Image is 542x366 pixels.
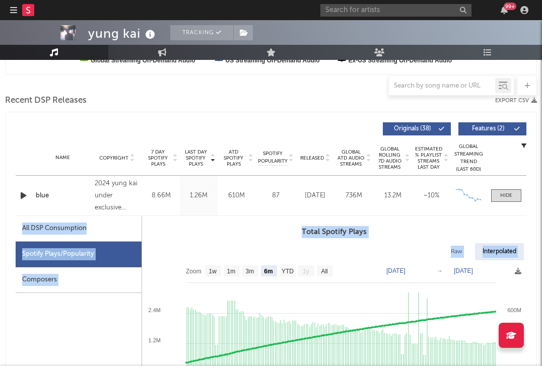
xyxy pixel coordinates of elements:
text: All [321,268,327,275]
div: 8.66M [145,191,177,201]
text: Global Streaming On-Demand Audio [91,57,195,64]
span: 7 Day Spotify Plays [145,149,171,167]
text: 1m [227,268,236,275]
div: Raw [443,243,470,260]
span: Global Rolling 7D Audio Streams [376,146,403,170]
button: Tracking [170,25,233,40]
span: Global ATD Audio Streams [337,149,365,167]
input: Search by song name or URL [389,82,495,90]
div: [DATE] [298,191,332,201]
span: Estimated % Playlist Streams Last Day [415,146,442,170]
div: 13.2M [376,191,410,201]
text: [DATE] [454,267,473,274]
text: YTD [282,268,294,275]
text: 1y [303,268,309,275]
div: 87 [258,191,293,201]
div: ~ 10 % [415,191,448,201]
div: Spotify Plays/Popularity [16,242,142,267]
div: All DSP Consumption [16,216,142,242]
text: US Streaming On-Demand Audio [226,57,320,64]
text: 6m [264,268,273,275]
div: Interpolated [475,243,524,260]
text: Ex-US Streaming On-Demand Audio [349,57,452,64]
div: yung kai [88,25,158,42]
span: Copyright [99,155,128,161]
div: 610M [220,191,253,201]
a: blue [36,191,90,201]
text: Zoom [186,268,201,275]
text: → [437,267,443,274]
span: Last Day Spotify Plays [182,149,209,167]
span: Spotify Popularity [258,150,288,165]
input: Search for artists [320,4,471,17]
div: 2024 yung kai under exclusive license to Flood Division, LLC / BMG Rights Management (US) LLC [95,178,140,214]
div: 1.26M [182,191,215,201]
div: 736M [337,191,371,201]
span: Recent DSP Releases [5,95,87,107]
span: Features ( 2 ) [465,126,511,132]
div: All DSP Consumption [22,223,87,235]
text: 1w [209,268,217,275]
text: 2.4M [149,307,161,313]
span: ATD Spotify Plays [220,149,247,167]
text: 1.2M [149,337,161,343]
button: Export CSV [495,98,537,104]
button: Features(2) [458,122,526,135]
div: Composers [16,267,142,293]
div: 99 + [504,3,516,10]
text: [DATE] [386,267,405,274]
text: 600M [507,307,521,313]
button: Originals(38) [383,122,451,135]
button: 99+ [501,6,508,14]
h3: Total Spotify Plays [142,226,526,238]
span: Released [300,155,324,161]
text: 3m [246,268,254,275]
span: Originals ( 38 ) [389,126,436,132]
div: Name [36,154,90,162]
div: Global Streaming Trend (Last 60D) [453,143,484,173]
